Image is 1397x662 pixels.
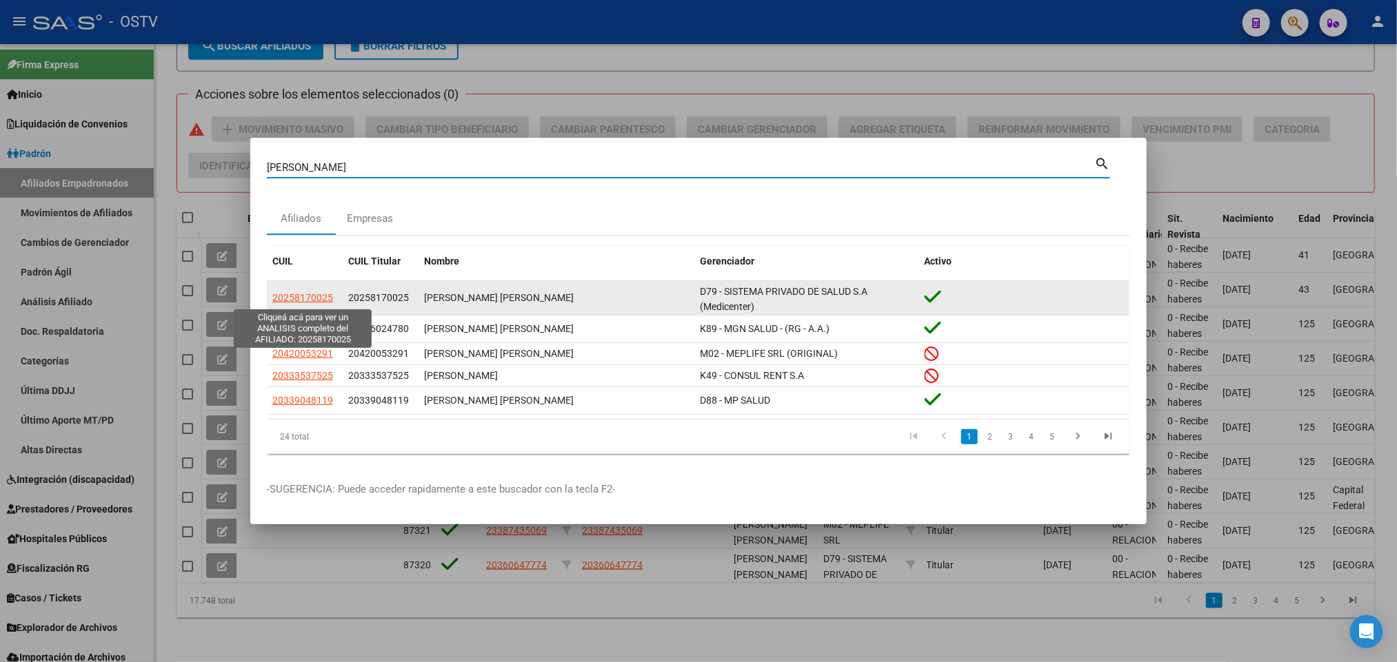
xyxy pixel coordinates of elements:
[424,393,689,408] div: [PERSON_NAME] [PERSON_NAME]
[700,323,830,334] span: K89 - MGN SALUD - (RG - A.A.)
[959,425,980,448] li: page 1
[348,395,409,406] span: 20339048119
[272,323,333,334] span: 27207097387
[694,247,919,276] datatable-header-cell: Gerenciador
[343,247,419,276] datatable-header-cell: CUIL Titular
[348,370,409,381] span: 20333537525
[931,429,957,444] a: go to previous page
[980,425,1001,448] li: page 2
[348,256,401,267] span: CUIL Titular
[901,429,927,444] a: go to first page
[925,256,952,267] span: Activo
[272,348,333,359] span: 20420053291
[1001,425,1021,448] li: page 3
[1023,429,1040,444] a: 4
[424,346,689,362] div: [PERSON_NAME] [PERSON_NAME]
[348,211,394,227] div: Empresas
[348,348,409,359] span: 20420053291
[348,323,409,334] span: 20206024780
[272,256,293,267] span: CUIL
[961,429,978,444] a: 1
[272,292,333,303] span: 20258170025
[1065,429,1091,444] a: go to next page
[267,482,1130,497] p: -SUGERENCIA: Puede acceder rapidamente a este buscador con la tecla F2-
[982,429,998,444] a: 2
[272,370,333,381] span: 20333537525
[267,420,437,454] div: 24 total
[267,247,343,276] datatable-header-cell: CUIL
[919,247,1130,276] datatable-header-cell: Activo
[272,395,333,406] span: 20339048119
[700,286,867,313] span: D79 - SISTEMA PRIVADO DE SALUD S.A (Medicenter)
[700,395,770,406] span: D88 - MP SALUD
[1042,425,1063,448] li: page 5
[1094,154,1110,171] mat-icon: search
[348,292,409,303] span: 20258170025
[1021,425,1042,448] li: page 4
[1003,429,1019,444] a: 3
[424,290,689,306] div: [PERSON_NAME] [PERSON_NAME]
[424,256,459,267] span: Nombre
[700,370,804,381] span: K49 - CONSUL RENT S.A
[700,256,754,267] span: Gerenciador
[1350,615,1383,648] div: Open Intercom Messenger
[1095,429,1121,444] a: go to last page
[1044,429,1061,444] a: 5
[424,368,689,384] div: [PERSON_NAME]
[281,211,322,227] div: Afiliados
[419,247,694,276] datatable-header-cell: Nombre
[424,321,689,337] div: [PERSON_NAME] [PERSON_NAME]
[700,348,838,359] span: M02 - MEPLIFE SRL (ORIGINAL)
